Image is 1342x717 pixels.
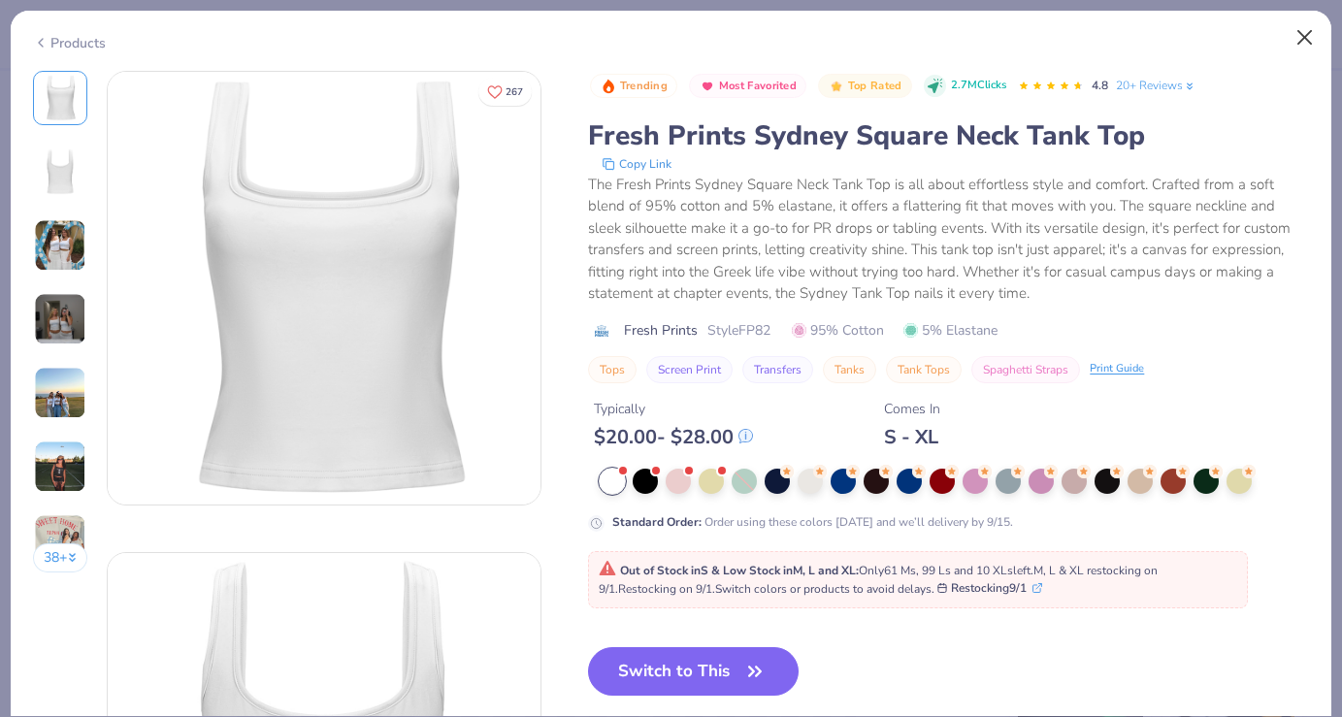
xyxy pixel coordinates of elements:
[829,79,844,94] img: Top Rated sort
[742,356,813,383] button: Transfers
[590,74,677,99] button: Badge Button
[34,219,86,272] img: User generated content
[707,320,770,341] span: Style FP82
[601,79,616,94] img: Trending sort
[1092,78,1108,93] span: 4.8
[588,174,1309,305] div: The Fresh Prints Sydney Square Neck Tank Top is all about effortless style and comfort. Crafted f...
[700,79,715,94] img: Most Favorited sort
[689,74,806,99] button: Badge Button
[612,514,702,530] strong: Standard Order :
[34,440,86,493] img: User generated content
[594,399,753,419] div: Typically
[37,148,83,195] img: Back
[37,75,83,121] img: Front
[971,356,1080,383] button: Spaghetti Straps
[624,320,698,341] span: Fresh Prints
[594,425,753,449] div: $ 20.00 - $ 28.00
[34,367,86,419] img: User generated content
[588,117,1309,154] div: Fresh Prints Sydney Square Neck Tank Top
[903,320,998,341] span: 5% Elastane
[620,81,668,91] span: Trending
[792,320,884,341] span: 95% Cotton
[1090,361,1144,377] div: Print Guide
[848,81,902,91] span: Top Rated
[108,72,540,505] img: Front
[818,74,911,99] button: Badge Button
[884,399,940,419] div: Comes In
[646,356,733,383] button: Screen Print
[33,543,88,572] button: 38+
[478,78,532,106] button: Like
[588,356,637,383] button: Tops
[711,563,859,578] strong: & Low Stock in M, L and XL :
[1018,71,1084,102] div: 4.8 Stars
[823,356,876,383] button: Tanks
[588,647,799,696] button: Switch to This
[34,514,86,567] img: User generated content
[612,513,1013,531] div: Order using these colors [DATE] and we’ll delivery by 9/15.
[34,293,86,345] img: User generated content
[884,425,940,449] div: S - XL
[1116,77,1196,94] a: 20+ Reviews
[588,323,614,339] img: brand logo
[886,356,962,383] button: Tank Tops
[1287,19,1324,56] button: Close
[596,154,677,174] button: copy to clipboard
[33,33,106,53] div: Products
[951,78,1006,94] span: 2.7M Clicks
[620,563,711,578] strong: Out of Stock in S
[599,563,1158,598] span: Only 61 Ms, 99 Ls and 10 XLs left. M, L & XL restocking on 9/1. Restocking on 9/1. Switch colors ...
[506,87,523,97] span: 267
[937,579,1042,597] button: Restocking9/1
[719,81,797,91] span: Most Favorited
